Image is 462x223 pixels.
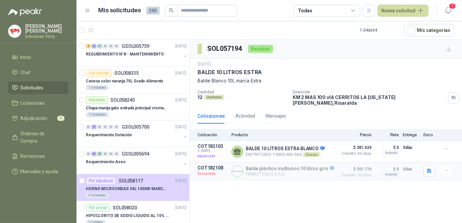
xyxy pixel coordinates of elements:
div: 10 [91,125,96,129]
p: HORNO MICROONDAS 34L 1400W MARCA TORNADO. [86,186,169,192]
p: Balde Blanco 10L marca Estra [198,77,454,84]
p: HIPOCLORITO DE SODIO LÍQUIDO AL 15% CONT NETO 20L [86,213,169,219]
div: 1 Unidades [86,85,109,90]
img: Logo peakr [8,8,42,16]
a: RecibidoSOL058240[DATE] Chapa manija gato entrada principal cromado mate llave de seguridad1 Unid... [77,93,189,120]
a: 0 10 0 0 0 0 GSOL005700[DATE] Requerimiento Dotación [86,123,188,144]
p: Balde plástico multiusos 10 litros gris [246,166,334,172]
p: $ 0 [376,144,399,152]
a: 0 35 15 0 0 0 GSOL005694[DATE] Requerimiento Aseo [86,150,188,171]
p: Requerimiento Dotación [86,132,132,138]
h3: SOL057194 [207,44,243,54]
div: 0 [97,125,102,129]
button: 1 [442,5,454,17]
div: Mensajes [266,112,286,120]
p: GSOL005700 [122,125,149,129]
p: [DATE] [175,97,187,103]
div: 0 [103,152,108,156]
span: $ 381.624 [338,144,372,152]
a: Órdenes de Compra [8,127,69,147]
span: Órdenes de Compra [21,130,62,145]
p: SOL058335 [114,71,139,75]
a: Licitaciones [8,97,69,109]
div: 1 - 34 de 34 [360,25,398,36]
p: KM 2 MAS 100 vIA CERRITOS LA [US_STATE] [PERSON_NAME] , Risaralda [293,94,445,106]
button: Mís categorías [404,24,454,37]
div: 8 [86,44,91,49]
div: 22 [91,44,96,49]
span: Remisiones [21,153,45,160]
span: 290 [146,7,160,15]
div: 0 [114,152,119,156]
p: BALDE 10 LITROS ESTRA [198,69,262,76]
div: Unidades [204,95,225,100]
a: Manuales y ayuda [8,165,69,178]
p: Caneca color naranja 75L Grado Alimento [86,78,163,84]
div: 0 [103,44,108,49]
p: $ 0 [376,165,399,173]
span: 1 [449,3,456,9]
p: Entrega [403,133,419,137]
p: REQUERIMIENTO N°8 - MANTENIMIENTO [86,51,164,57]
p: GSOL005759 [122,44,149,49]
div: Por adjudicar [86,177,116,185]
p: Cantidad [198,90,287,94]
div: 0 [86,125,91,129]
a: Solicitudes [8,81,69,94]
button: Nueva solicitud [378,5,428,17]
div: 11 [97,44,102,49]
span: Inicio [21,54,31,61]
p: SOL058020 [113,205,137,210]
p: [DATE] [175,205,187,211]
p: Cotización [198,133,228,137]
p: Requerimiento Aseo [86,159,126,165]
a: Por cotizarSOL058335[DATE] Caneca color naranja 75L Grado Alimento1 Unidades [77,66,189,93]
div: 0 [86,152,91,156]
div: Incluido [383,172,399,177]
p: COT182103 [198,144,228,149]
div: Incluido [383,150,399,156]
p: Descartada [198,170,228,177]
a: Inicio [8,51,69,63]
div: Cotizaciones [198,112,225,120]
p: [DATE] [175,124,187,130]
a: 8 22 11 0 0 0 GSOL005759[DATE] REQUERIMIENTO N°8 - MANTENIMIENTO [86,42,188,63]
div: Actividad [235,112,255,120]
p: FERROTOOLS S.A.S. [246,171,334,176]
div: 0 [114,125,119,129]
p: GSOL005694 [122,152,149,156]
p: 5 días [403,165,419,173]
div: 0 [108,152,113,156]
span: Crédito 45 días [338,152,372,156]
span: search [169,8,174,13]
div: Por cotizar [86,69,112,77]
img: Company Logo [232,166,243,177]
a: Chat [8,66,69,79]
span: Crédito 30 días [338,173,372,177]
span: Solicitudes [21,84,44,91]
div: Recibido [86,96,108,104]
p: [DATE] [175,70,187,76]
p: Dirección [293,90,445,94]
p: [PERSON_NAME] [PERSON_NAME] [25,24,69,33]
p: Chapa manija gato entrada principal cromado mate llave de seguridad [86,105,169,111]
p: Precio [338,133,372,137]
h1: Mis solicitudes [98,6,141,15]
div: 0 [108,125,113,129]
span: $ 351.774 [338,165,372,173]
div: 1 Unidades [86,112,109,117]
p: [DATE] [175,178,187,184]
span: Adjudicación [21,115,48,122]
span: 1 [57,116,65,121]
p: 5 días [403,144,419,152]
p: Producto [231,133,334,137]
p: Industrias Tomy [25,35,69,39]
span: C: [DATE] [198,149,228,153]
p: Docs [423,133,437,137]
p: [DATE] [175,151,187,157]
div: Por enviar [86,204,110,212]
p: [DATE] [198,61,211,67]
div: Todas [298,7,312,14]
div: 15 [97,152,102,156]
img: Company Logo [8,25,21,38]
